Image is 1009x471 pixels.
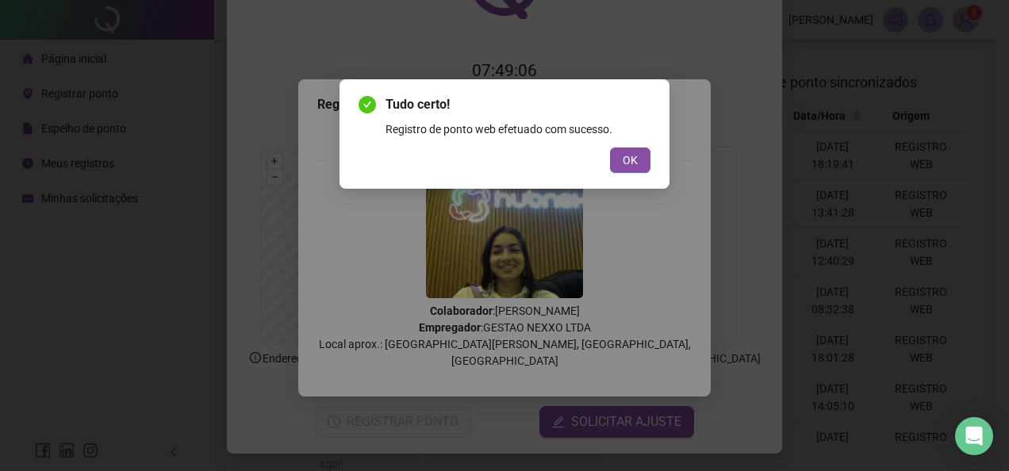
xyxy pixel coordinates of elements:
[386,121,650,138] div: Registro de ponto web efetuado com sucesso.
[623,151,638,169] span: OK
[359,96,376,113] span: check-circle
[955,417,993,455] div: Open Intercom Messenger
[386,95,650,114] span: Tudo certo!
[610,147,650,173] button: OK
